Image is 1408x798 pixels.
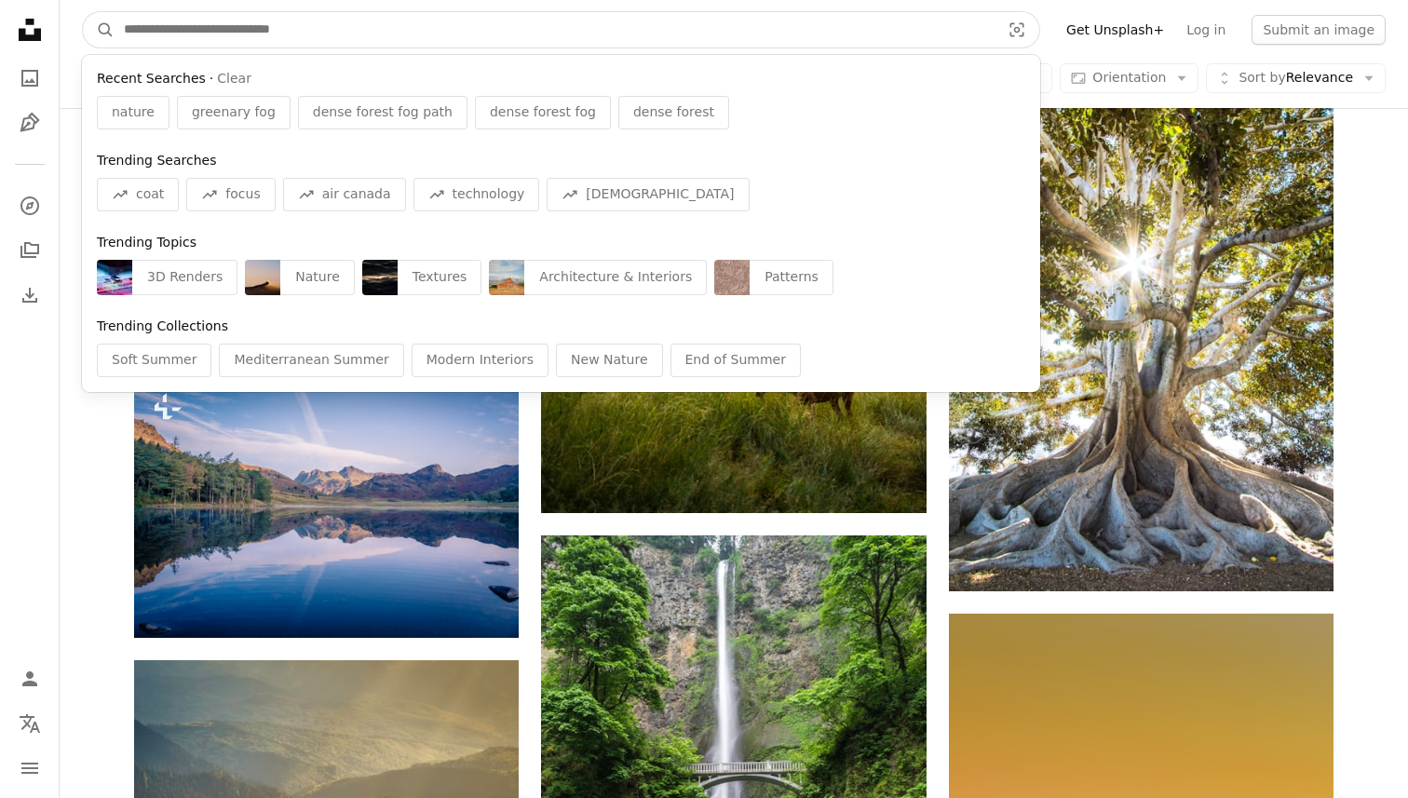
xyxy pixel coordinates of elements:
[97,70,1025,88] div: ·
[714,260,750,295] img: premium_vector-1736967617027-c9f55396949f
[586,185,734,204] span: [DEMOGRAPHIC_DATA]
[490,103,596,122] span: dense forest fog
[225,185,260,204] span: focus
[412,344,548,377] div: Modern Interiors
[949,14,1334,591] img: sun light passing through green leafed tree
[524,260,707,295] div: Architecture & Interiors
[83,12,115,47] button: Search Unsplash
[217,70,251,88] button: Clear
[11,277,48,314] a: Download History
[1092,70,1166,85] span: Orientation
[1252,15,1386,45] button: Submit an image
[134,779,519,796] a: landscape photography of mountain hit by sun rays
[1060,63,1198,93] button: Orientation
[633,103,714,122] span: dense forest
[134,373,519,638] img: a lake surrounded by mountains and trees under a blue sky
[112,103,155,122] span: nature
[670,344,801,377] div: End of Summer
[97,235,196,250] span: Trending Topics
[949,294,1334,311] a: sun light passing through green leafed tree
[11,750,48,787] button: Menu
[97,344,211,377] div: Soft Summer
[97,260,132,295] img: premium_photo-1754984826162-5de96e38a4e4
[219,344,403,377] div: Mediterranean Summer
[11,187,48,224] a: Explore
[11,705,48,742] button: Language
[245,260,280,295] img: premium_photo-1751520788468-d3b7b4b94a8e
[11,232,48,269] a: Collections
[97,153,216,168] span: Trending Searches
[1239,70,1285,85] span: Sort by
[82,11,1040,48] form: Find visuals sitewide
[1175,15,1237,45] a: Log in
[136,185,164,204] span: coat
[134,496,519,513] a: a lake surrounded by mountains and trees under a blue sky
[453,185,525,204] span: technology
[192,103,276,122] span: greenary fog
[1055,15,1175,45] a: Get Unsplash+
[398,260,482,295] div: Textures
[995,12,1039,47] button: Visual search
[489,260,524,295] img: premium_photo-1755882951561-7164bd8427a2
[11,60,48,97] a: Photos
[750,260,833,295] div: Patterns
[11,660,48,697] a: Log in / Sign up
[11,11,48,52] a: Home — Unsplash
[97,318,228,333] span: Trending Collections
[322,185,391,204] span: air canada
[313,103,453,122] span: dense forest fog path
[97,70,206,88] span: Recent Searches
[132,260,237,295] div: 3D Renders
[362,260,398,295] img: photo-1756232684964-09e6bee67c30
[11,104,48,142] a: Illustrations
[556,344,662,377] div: New Nature
[1206,63,1386,93] button: Sort byRelevance
[1239,69,1353,88] span: Relevance
[280,260,354,295] div: Nature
